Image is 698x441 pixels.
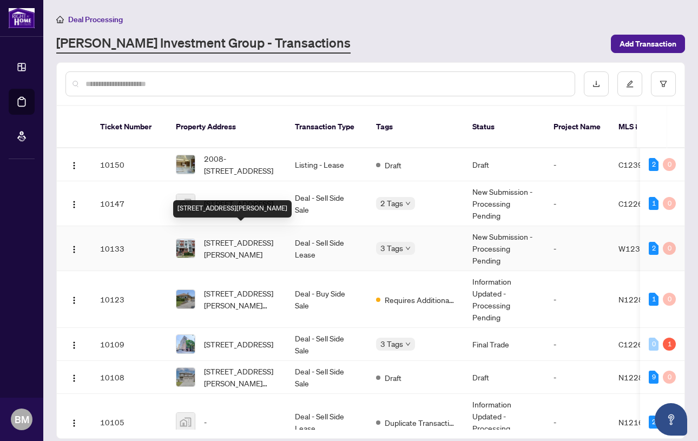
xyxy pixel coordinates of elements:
span: [STREET_ADDRESS] [204,198,273,209]
div: 2 [649,242,659,255]
td: Draft [464,361,545,394]
span: download [592,80,600,88]
div: [STREET_ADDRESS][PERSON_NAME] [173,200,292,218]
span: 3 Tags [380,242,403,254]
button: Logo [65,335,83,353]
td: Deal - Sell Side Sale [286,181,367,226]
img: thumbnail-img [176,194,195,213]
button: Add Transaction [611,35,685,53]
button: filter [651,71,676,96]
span: Duplicate Transaction [385,417,455,429]
span: W12321822 [618,243,664,253]
div: 9 [649,371,659,384]
img: thumbnail-img [176,368,195,386]
th: MLS # [610,106,675,148]
span: 2 Tags [380,197,403,209]
td: - [545,271,610,328]
img: Logo [70,419,78,427]
td: Deal - Sell Side Sale [286,361,367,394]
span: down [405,201,411,206]
div: 0 [663,197,676,210]
span: Draft [385,372,401,384]
td: 10108 [91,361,167,394]
span: [STREET_ADDRESS][PERSON_NAME][PERSON_NAME] [204,287,278,311]
span: filter [660,80,667,88]
th: Status [464,106,545,148]
th: Project Name [545,106,610,148]
span: home [56,16,64,23]
td: 10109 [91,328,167,361]
span: N12164468 [618,417,663,427]
button: Logo [65,240,83,257]
span: Draft [385,159,401,171]
span: C12266292 [618,339,662,349]
button: download [584,71,609,96]
td: Deal - Buy Side Sale [286,271,367,328]
span: [STREET_ADDRESS][PERSON_NAME][PERSON_NAME] [204,365,278,389]
button: edit [617,71,642,96]
td: Information Updated - Processing Pending [464,271,545,328]
div: 0 [663,293,676,306]
td: 10150 [91,148,167,181]
img: Logo [70,374,78,383]
button: Logo [65,413,83,431]
span: C12266292 [618,199,662,208]
span: down [405,341,411,347]
button: Logo [65,156,83,173]
td: Final Trade [464,328,545,361]
span: - [204,416,207,428]
td: - [545,328,610,361]
span: Add Transaction [620,35,676,52]
span: 2008-[STREET_ADDRESS] [204,153,278,176]
th: Transaction Type [286,106,367,148]
span: Requires Additional Docs [385,294,455,306]
div: 1 [649,293,659,306]
td: New Submission - Processing Pending [464,181,545,226]
span: C12394504 [618,160,662,169]
img: Logo [70,296,78,305]
td: New Submission - Processing Pending [464,226,545,271]
span: edit [626,80,634,88]
td: 10123 [91,271,167,328]
span: BM [15,412,29,427]
th: Property Address [167,106,286,148]
td: 10133 [91,226,167,271]
div: 0 [663,158,676,171]
span: N12283990 [618,294,663,304]
div: 0 [649,338,659,351]
img: thumbnail-img [176,155,195,174]
td: - [545,148,610,181]
img: Logo [70,245,78,254]
span: Deal Processing [68,15,123,24]
div: 0 [663,242,676,255]
span: N12285992 [618,372,663,382]
div: 0 [663,371,676,384]
td: Draft [464,148,545,181]
button: Logo [65,291,83,308]
span: [STREET_ADDRESS] [204,338,273,350]
div: 1 [649,197,659,210]
button: Logo [65,368,83,386]
th: Ticket Number [91,106,167,148]
img: Logo [70,200,78,209]
img: thumbnail-img [176,335,195,353]
div: 2 [649,416,659,429]
img: logo [9,8,35,28]
div: 1 [663,338,676,351]
img: Logo [70,341,78,350]
span: [STREET_ADDRESS][PERSON_NAME] [204,236,278,260]
td: 10147 [91,181,167,226]
th: Tags [367,106,464,148]
img: Logo [70,161,78,170]
span: down [405,246,411,251]
span: 3 Tags [380,338,403,350]
div: 2 [649,158,659,171]
img: thumbnail-img [176,239,195,258]
img: thumbnail-img [176,413,195,431]
a: [PERSON_NAME] Investment Group - Transactions [56,34,351,54]
button: Open asap [655,403,687,436]
td: Deal - Sell Side Sale [286,328,367,361]
td: Deal - Sell Side Lease [286,226,367,271]
td: - [545,181,610,226]
td: Listing - Lease [286,148,367,181]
